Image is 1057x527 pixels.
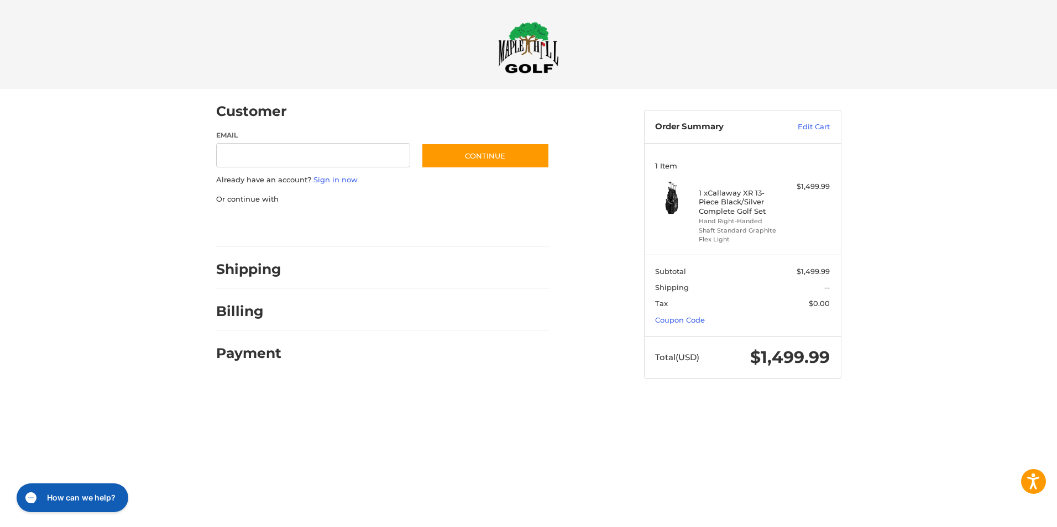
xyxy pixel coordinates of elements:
a: Sign in now [313,175,358,184]
li: Shaft Standard Graphite [699,226,783,235]
span: -- [824,283,830,292]
div: $1,499.99 [786,181,830,192]
span: Subtotal [655,267,686,276]
img: Maple Hill Golf [498,22,559,73]
h2: Billing [216,303,281,320]
a: Coupon Code [655,315,705,324]
li: Hand Right-Handed [699,217,783,226]
span: $0.00 [809,299,830,308]
h4: 1 x Callaway XR 13-Piece Black/Silver Complete Golf Set [699,188,783,215]
li: Flex Light [699,235,783,244]
iframe: Google Customer Reviews [966,497,1057,527]
button: Continue [421,143,550,168]
iframe: PayPal-venmo [400,215,483,235]
span: Total (USD) [655,352,699,362]
h3: Order Summary [655,122,774,133]
h2: Payment [216,345,281,362]
a: Edit Cart [774,122,830,133]
h2: Customer [216,103,287,120]
p: Or continue with [216,194,550,205]
span: $1,499.99 [750,347,830,367]
h2: Shipping [216,261,281,278]
iframe: PayPal-paylater [306,215,389,235]
h3: 1 Item [655,161,830,170]
span: Tax [655,299,668,308]
span: $1,499.99 [797,267,830,276]
p: Already have an account? [216,175,550,186]
iframe: Gorgias live chat messenger [11,479,132,516]
iframe: PayPal-paypal [212,215,295,235]
label: Email [216,130,411,140]
span: Shipping [655,283,689,292]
